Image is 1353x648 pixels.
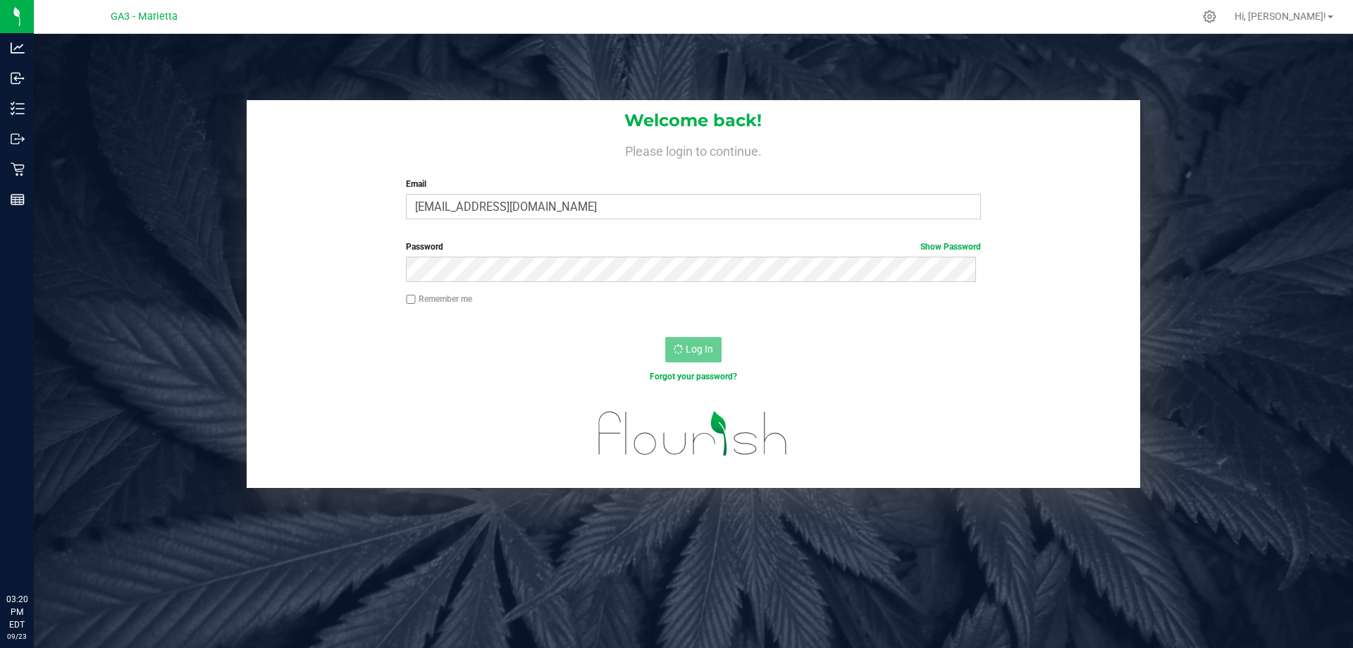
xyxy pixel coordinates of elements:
[11,41,25,55] inline-svg: Analytics
[686,343,713,355] span: Log In
[920,242,981,252] a: Show Password
[1235,11,1326,22] span: Hi, [PERSON_NAME]!
[247,141,1140,158] h4: Please login to continue.
[665,337,722,362] button: Log In
[406,242,443,252] span: Password
[11,162,25,176] inline-svg: Retail
[11,192,25,207] inline-svg: Reports
[11,71,25,85] inline-svg: Inbound
[650,372,737,381] a: Forgot your password?
[406,293,472,305] label: Remember me
[11,132,25,146] inline-svg: Outbound
[6,593,27,631] p: 03:20 PM EDT
[247,111,1140,130] h1: Welcome back!
[406,295,416,305] input: Remember me
[111,11,178,23] span: GA3 - Marietta
[406,178,980,190] label: Email
[581,398,805,470] img: flourish_logo.svg
[11,102,25,116] inline-svg: Inventory
[1201,10,1218,23] div: Manage settings
[6,631,27,642] p: 09/23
